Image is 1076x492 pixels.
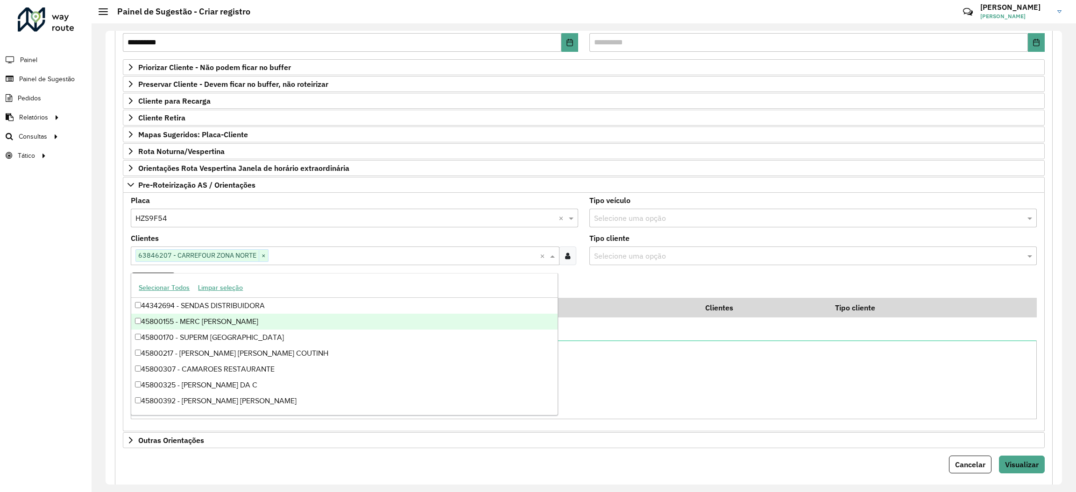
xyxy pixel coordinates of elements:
[18,93,41,103] span: Pedidos
[138,148,225,155] span: Rota Noturna/Vespertina
[949,456,991,473] button: Cancelar
[131,273,176,290] button: Adicionar
[980,12,1050,21] span: [PERSON_NAME]
[958,2,978,22] a: Contato Rápido
[828,298,997,317] th: Tipo cliente
[999,456,1045,473] button: Visualizar
[559,212,566,224] span: Clear all
[589,232,630,244] label: Tipo cliente
[540,250,548,261] span: Clear all
[131,314,558,330] div: 45800155 - MERC [PERSON_NAME]
[20,55,37,65] span: Painel
[131,195,150,206] label: Placa
[123,143,1045,159] a: Rota Noturna/Vespertina
[138,114,185,121] span: Cliente Retira
[123,110,1045,126] a: Cliente Retira
[123,160,1045,176] a: Orientações Rota Vespertina Janela de horário extraordinária
[131,298,558,314] div: 44342694 - SENDAS DISTRIBUIDORA
[123,127,1045,142] a: Mapas Sugeridos: Placa-Cliente
[131,393,558,409] div: 45800392 - [PERSON_NAME] [PERSON_NAME]
[561,33,578,52] button: Choose Date
[1005,460,1039,469] span: Visualizar
[131,377,558,393] div: 45800325 - [PERSON_NAME] DA C
[194,281,247,295] button: Limpar seleção
[699,298,828,317] th: Clientes
[123,93,1045,109] a: Cliente para Recarga
[131,232,159,244] label: Clientes
[123,193,1045,432] div: Pre-Roteirização AS / Orientações
[131,330,558,345] div: 45800170 - SUPERM [GEOGRAPHIC_DATA]
[123,76,1045,92] a: Preservar Cliente - Devem ficar no buffer, não roteirizar
[123,432,1045,448] a: Outras Orientações
[138,181,255,189] span: Pre-Roteirização AS / Orientações
[134,281,194,295] button: Selecionar Todos
[138,63,291,71] span: Priorizar Cliente - Não podem ficar no buffer
[131,409,558,425] div: 45800473 - [PERSON_NAME]
[1028,33,1045,52] button: Choose Date
[138,80,328,88] span: Preservar Cliente - Devem ficar no buffer, não roteirizar
[19,132,47,141] span: Consultas
[138,436,204,444] span: Outras Orientações
[138,131,248,138] span: Mapas Sugeridos: Placa-Cliente
[19,112,48,122] span: Relatórios
[980,3,1050,12] h3: [PERSON_NAME]
[131,345,558,361] div: 45800217 - [PERSON_NAME] [PERSON_NAME] COUTINH
[136,250,259,261] span: 63846207 - CARREFOUR ZONA NORTE
[955,460,985,469] span: Cancelar
[131,273,558,415] ng-dropdown-panel: Options list
[259,250,268,261] span: ×
[19,74,75,84] span: Painel de Sugestão
[131,361,558,377] div: 45800307 - CAMAROES RESTAURANTE
[18,151,35,161] span: Tático
[123,177,1045,193] a: Pre-Roteirização AS / Orientações
[123,59,1045,75] a: Priorizar Cliente - Não podem ficar no buffer
[138,164,349,172] span: Orientações Rota Vespertina Janela de horário extraordinária
[138,97,211,105] span: Cliente para Recarga
[589,195,630,206] label: Tipo veículo
[108,7,250,17] h2: Painel de Sugestão - Criar registro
